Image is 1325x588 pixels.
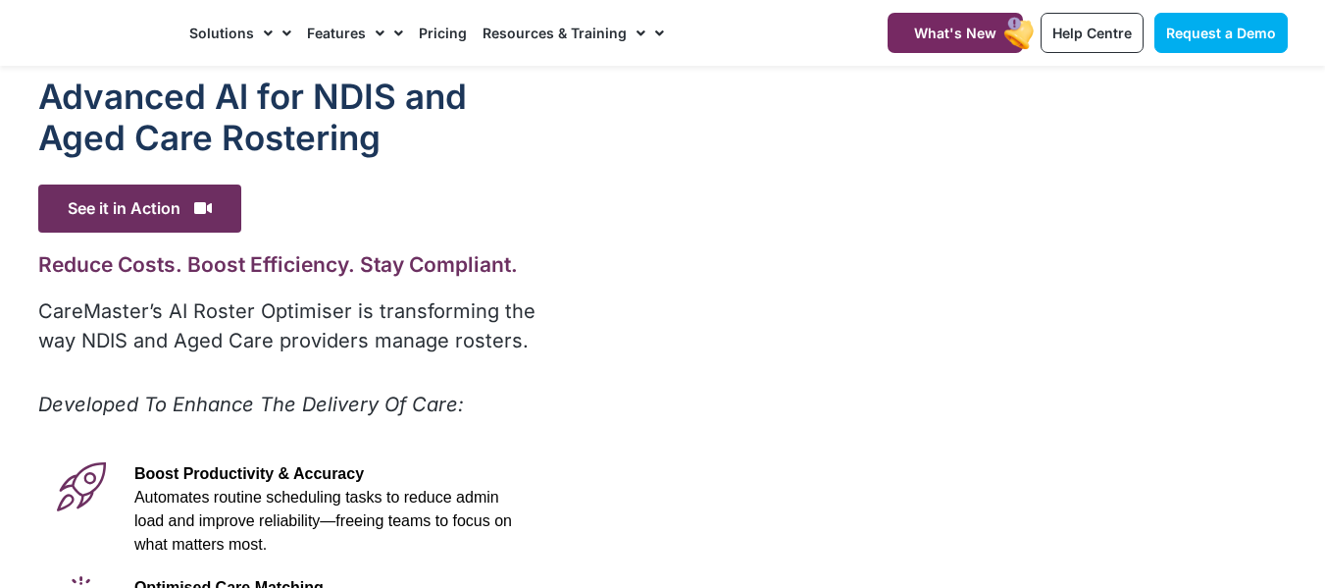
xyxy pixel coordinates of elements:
span: Request a Demo [1166,25,1276,41]
img: CareMaster Logo [38,19,171,48]
p: CareMaster’s AI Roster Optimiser is transforming the way NDIS and Aged Care providers manage rost... [38,296,539,355]
span: Help Centre [1052,25,1132,41]
span: What's New [914,25,996,41]
span: Automates routine scheduling tasks to reduce admin load and improve reliability—freeing teams to ... [134,489,512,553]
h1: Advanced Al for NDIS and Aged Care Rostering [38,76,539,158]
span: Boost Productivity & Accuracy [134,465,364,482]
em: Developed To Enhance The Delivery Of Care: [38,393,464,416]
a: Request a Demo [1154,13,1288,53]
a: What's New [888,13,1023,53]
h2: Reduce Costs. Boost Efficiency. Stay Compliant. [38,252,539,277]
span: See it in Action [38,185,241,233]
a: Help Centre [1041,13,1144,53]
